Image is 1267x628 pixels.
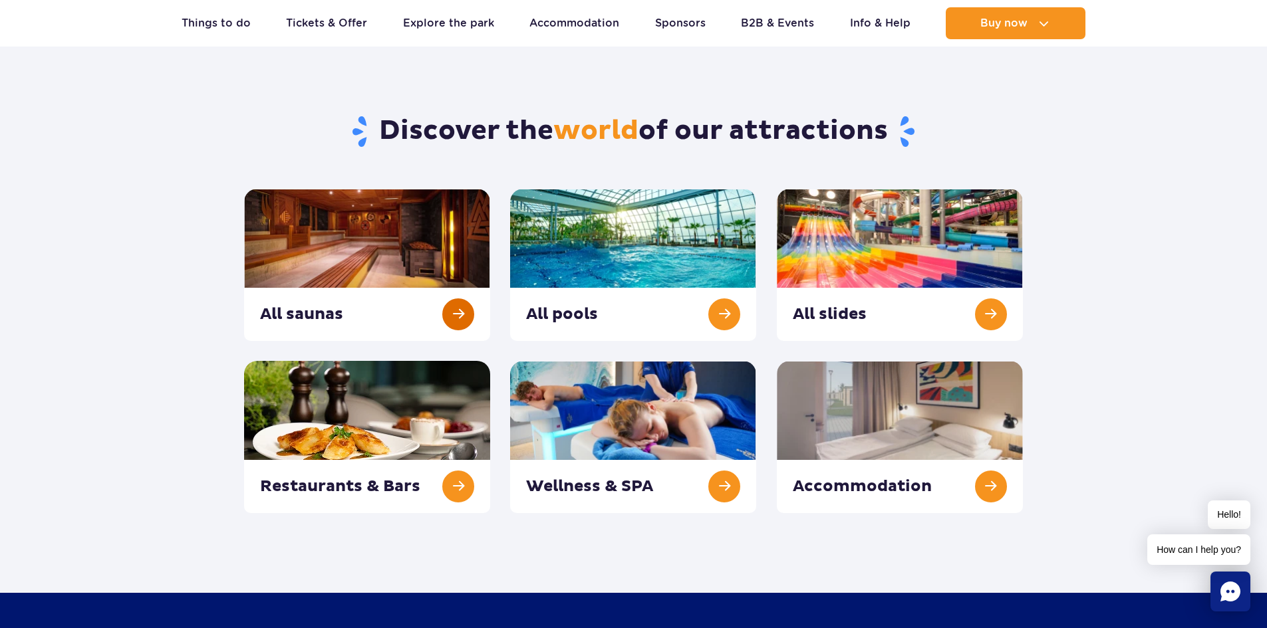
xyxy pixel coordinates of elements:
span: world [553,114,638,148]
h1: Discover the of our attractions [244,114,1023,149]
div: Chat [1210,572,1250,611]
a: Things to do [182,7,251,39]
a: Sponsors [655,7,706,39]
span: Hello! [1208,500,1250,529]
button: Buy now [946,7,1085,39]
a: Explore the park [403,7,494,39]
a: B2B & Events [741,7,814,39]
a: Info & Help [850,7,911,39]
a: Tickets & Offer [286,7,367,39]
span: How can I help you? [1147,534,1250,565]
span: Buy now [980,17,1028,29]
a: Accommodation [529,7,619,39]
